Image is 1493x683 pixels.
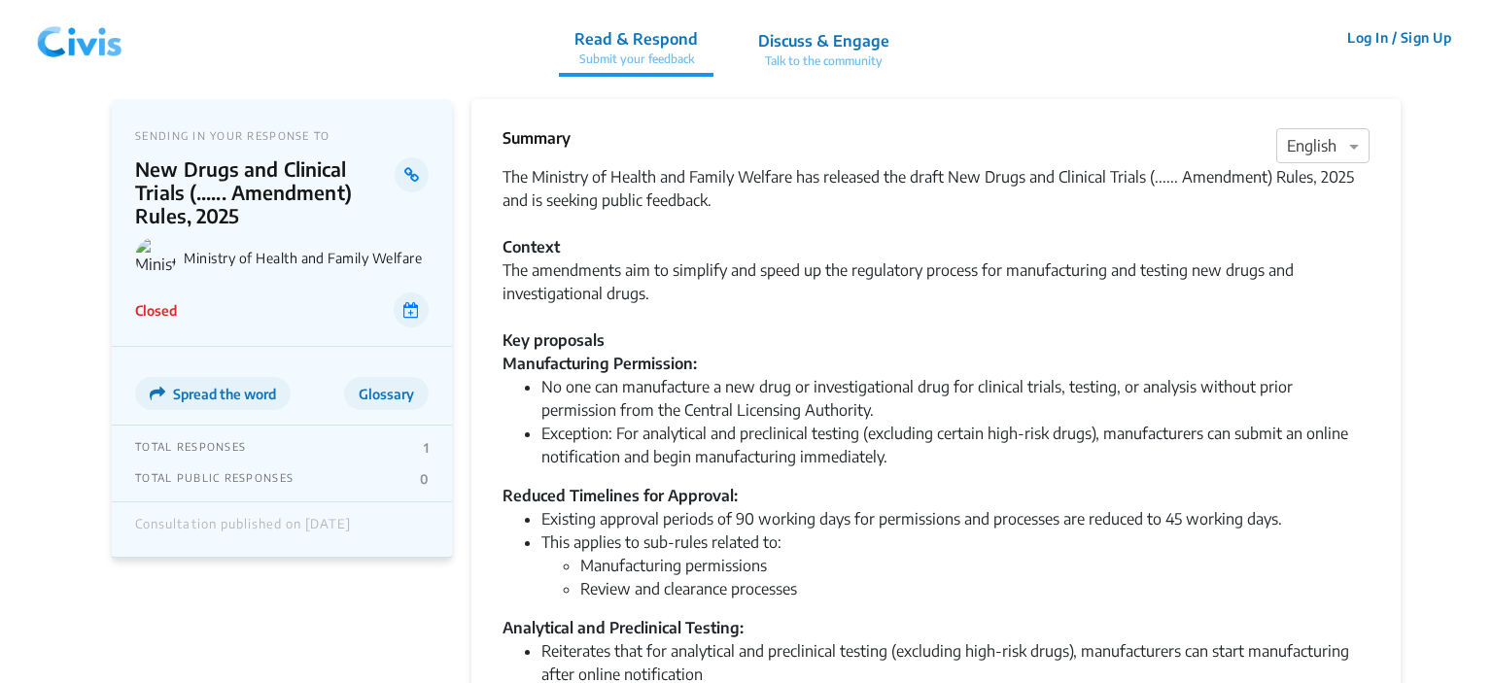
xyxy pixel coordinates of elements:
[503,486,738,505] strong: Reduced Timelines for Approval:
[359,386,414,402] span: Glossary
[503,165,1370,352] div: The Ministry of Health and Family Welfare has released the draft New Drugs and Clinical Trials (....
[424,440,429,456] p: 1
[135,157,395,227] p: New Drugs and Clinical Trials (...... Amendment) Rules, 2025
[503,126,571,150] p: Summary
[758,52,889,70] p: Talk to the community
[420,471,429,487] p: 0
[574,51,698,68] p: Submit your feedback
[135,377,291,410] button: Spread the word
[580,577,1370,600] li: Review and clearance processes
[503,354,697,373] strong: Manufacturing Permission:
[574,27,698,51] p: Read & Respond
[135,517,351,542] div: Consultation published on [DATE]
[541,422,1370,468] li: Exception: For analytical and preclinical testing (excluding certain high-risk drugs), manufactur...
[541,507,1370,530] li: Existing approval periods of 90 working days for permissions and processes are reduced to 45 work...
[344,377,429,410] button: Glossary
[135,300,177,321] p: Closed
[541,375,1370,422] li: No one can manufacture a new drug or investigational drug for clinical trials, testing, or analys...
[135,237,176,278] img: Ministry of Health and Family Welfare logo
[29,9,130,67] img: navlogo.png
[135,471,294,487] p: TOTAL PUBLIC RESPONSES
[758,29,889,52] p: Discuss & Engage
[135,440,246,456] p: TOTAL RESPONSES
[184,250,429,266] p: Ministry of Health and Family Welfare
[503,330,605,350] strong: Key proposals
[503,237,560,256] strong: Context
[580,554,1370,577] li: Manufacturing permissions
[135,129,429,142] p: SENDING IN YOUR RESPONSE TO
[1335,22,1464,52] button: Log In / Sign Up
[173,386,276,402] span: Spread the word
[503,618,744,637] strong: Analytical and Preclinical Testing:
[541,530,1370,600] li: This applies to sub-rules related to:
